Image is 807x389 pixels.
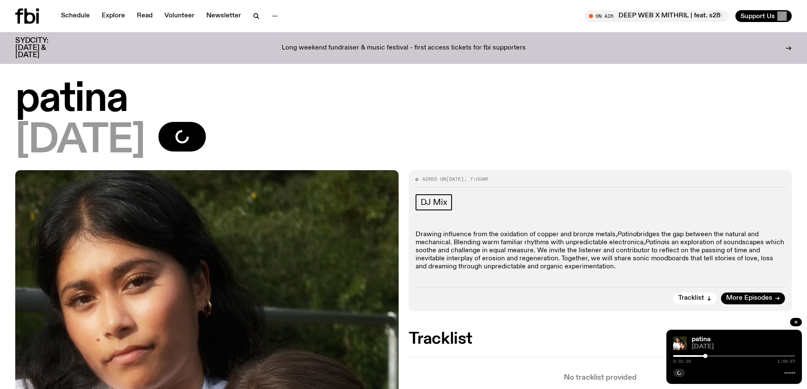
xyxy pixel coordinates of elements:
[409,374,792,381] p: No tracklist provided
[132,10,158,22] a: Read
[673,292,717,304] button: Tracklist
[464,176,488,182] span: , 7:00am
[726,295,772,301] span: More Episodes
[585,10,729,22] button: On AirDEEP WEB X MITHRIL | feat. s280f, Litvrgy & Shapednoise [PT. 1]
[15,80,792,119] h1: patina
[421,198,447,207] span: DJ Mix
[721,292,785,304] a: More Episodes
[97,10,130,22] a: Explore
[645,239,665,246] em: Patina
[740,12,775,20] span: Support Us
[446,176,464,182] span: [DATE]
[159,10,200,22] a: Volunteer
[282,44,526,52] p: Long weekend fundraiser & music festival - first access tickets for fbi supporters
[15,37,69,59] h3: SYDCITY: [DATE] & [DATE]
[409,331,792,347] h2: Tracklist
[735,10,792,22] button: Support Us
[416,194,452,210] a: DJ Mix
[56,10,95,22] a: Schedule
[617,231,637,238] em: Patina
[673,359,691,364] span: 0:31:39
[15,122,145,160] span: [DATE]
[416,231,785,271] p: Drawing influence from the oxidation of copper and bronze metals, bridges the gap between the nat...
[678,295,704,301] span: Tracklist
[777,359,795,364] span: 1:59:57
[201,10,246,22] a: Newsletter
[692,336,710,343] a: patina
[692,344,795,350] span: [DATE]
[422,176,446,182] span: Aired on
